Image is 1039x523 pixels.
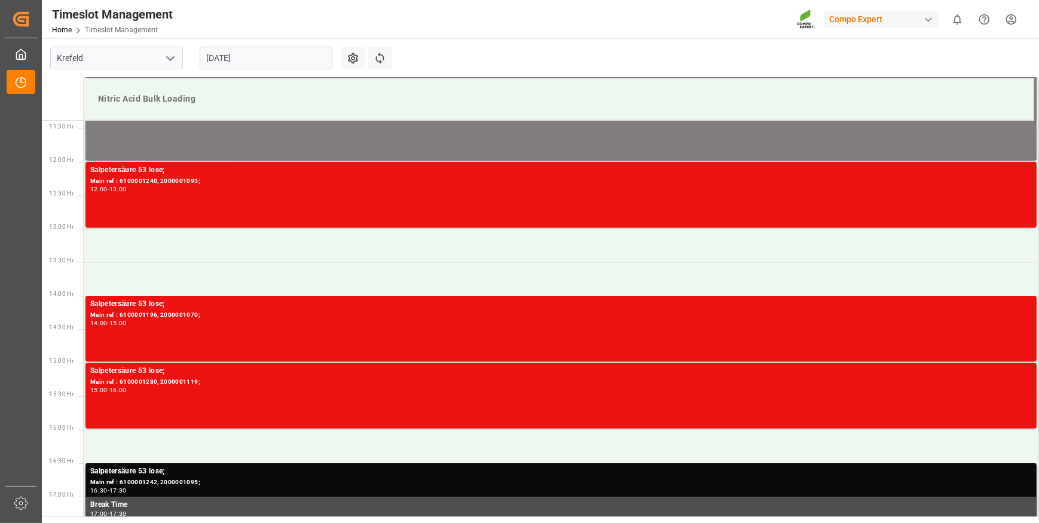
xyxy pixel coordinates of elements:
[49,290,74,297] span: 14:00 Hr
[93,88,1024,110] div: Nitric Acid Bulk Loading
[49,491,74,498] span: 17:00 Hr
[52,26,72,34] a: Home
[50,47,183,69] input: Type to search/select
[797,9,816,30] img: Screenshot%202023-09-29%20at%2010.02.21.png_1712312052.png
[108,320,109,326] div: -
[49,190,74,197] span: 12:30 Hr
[90,499,1032,511] div: Break Time
[109,186,127,192] div: 13:00
[49,224,74,230] span: 13:00 Hr
[90,488,108,493] div: 16:30
[49,257,74,264] span: 13:30 Hr
[49,458,74,464] span: 16:30 Hr
[90,377,1032,387] div: Main ref : 6100001280, 2000001119;
[49,424,74,431] span: 16:00 Hr
[109,387,127,393] div: 16:00
[49,324,74,331] span: 14:30 Hr
[108,387,109,393] div: -
[200,47,332,69] input: DD.MM.YYYY
[90,320,108,326] div: 14:00
[90,466,1032,478] div: Salpetersäure 53 lose;
[824,11,939,28] div: Compo Expert
[108,488,109,493] div: -
[49,391,74,397] span: 15:30 Hr
[90,164,1032,176] div: Salpetersäure 53 lose;
[109,511,127,516] div: 17:30
[109,488,127,493] div: 17:30
[109,320,127,326] div: 15:00
[90,478,1032,488] div: Main ref : 6100001242, 2000001095;
[944,6,971,33] button: show 0 new notifications
[90,310,1032,320] div: Main ref : 6100001196, 2000001070;
[90,176,1032,186] div: Main ref : 6100001240, 2000001093;
[52,5,173,23] div: Timeslot Management
[824,8,944,30] button: Compo Expert
[90,365,1032,377] div: Salpetersäure 53 lose;
[90,298,1032,310] div: Salpetersäure 53 lose;
[49,157,74,163] span: 12:00 Hr
[49,123,74,130] span: 11:30 Hr
[49,357,74,364] span: 15:00 Hr
[161,49,179,68] button: open menu
[108,186,109,192] div: -
[90,511,108,516] div: 17:00
[90,186,108,192] div: 12:00
[90,387,108,393] div: 15:00
[971,6,998,33] button: Help Center
[108,511,109,516] div: -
